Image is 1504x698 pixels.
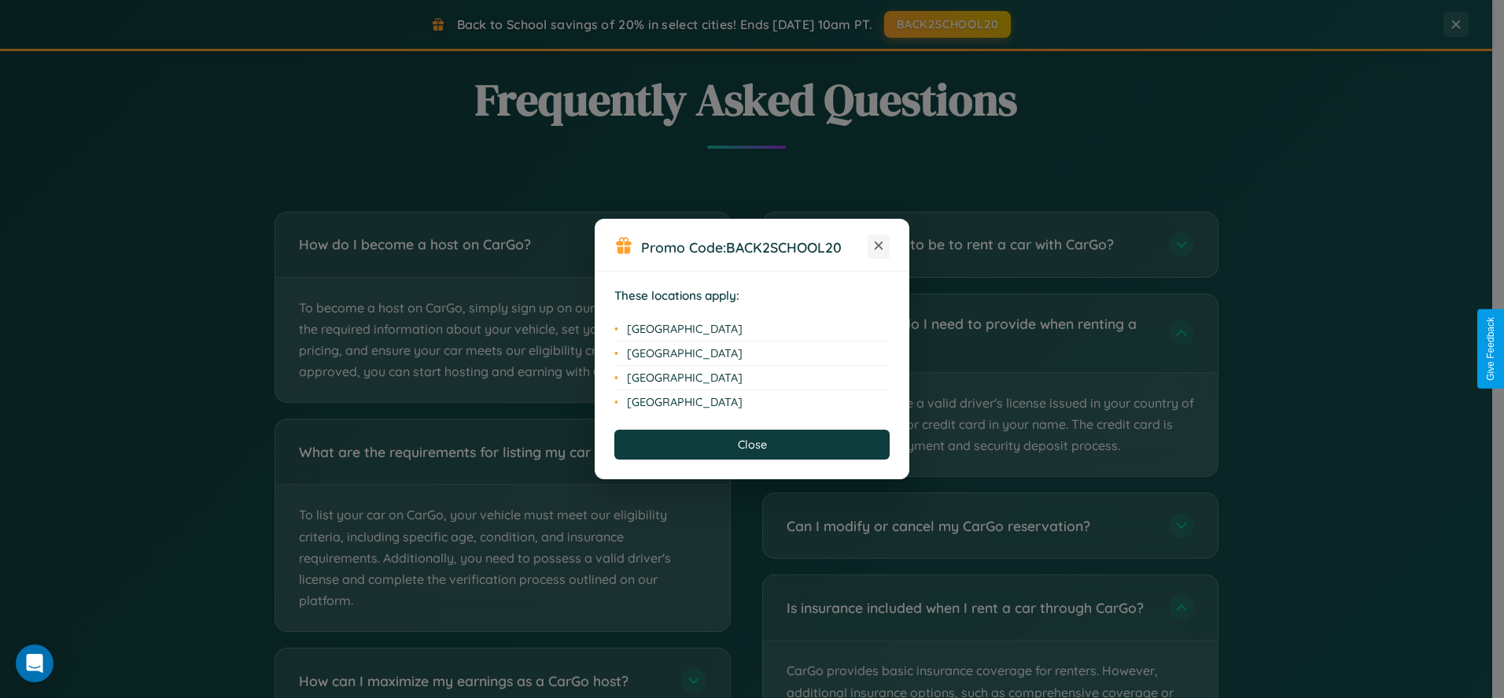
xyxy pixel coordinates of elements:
[614,317,890,342] li: [GEOGRAPHIC_DATA]
[614,430,890,460] button: Close
[641,238,868,256] h3: Promo Code:
[726,238,842,256] b: BACK2SCHOOL20
[16,644,53,682] div: Open Intercom Messenger
[614,288,739,303] strong: These locations apply:
[1485,317,1496,381] div: Give Feedback
[614,342,890,366] li: [GEOGRAPHIC_DATA]
[614,366,890,390] li: [GEOGRAPHIC_DATA]
[614,390,890,414] li: [GEOGRAPHIC_DATA]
